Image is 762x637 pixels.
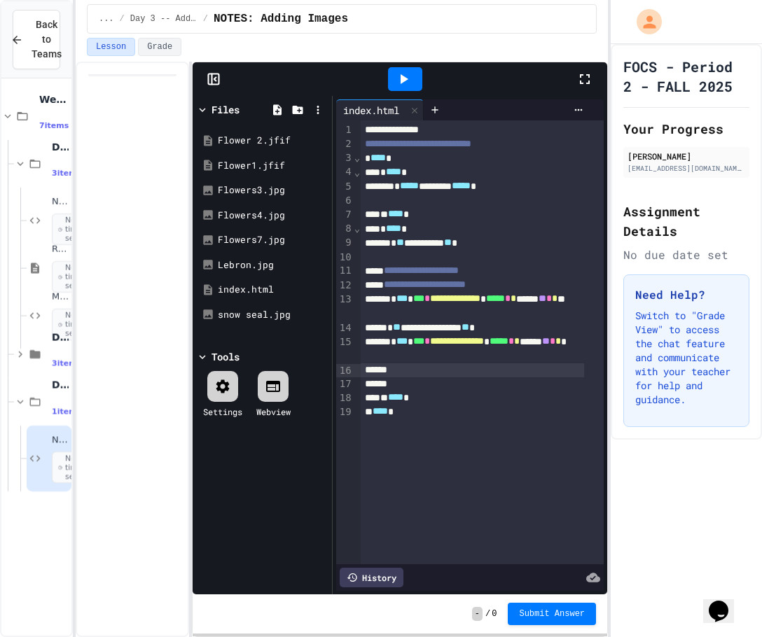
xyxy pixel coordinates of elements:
div: index.html [336,103,406,118]
div: My Account [622,6,665,38]
span: 3 items [52,169,81,178]
div: 5 [336,180,354,194]
div: 9 [336,236,354,250]
div: 3 [336,151,354,165]
span: Day1 -- My First Page [52,141,69,153]
span: Day 3 -- Adding Images [52,379,69,391]
div: 14 [336,321,354,335]
div: 11 [336,264,354,278]
span: No time set [52,451,93,484]
div: History [340,568,403,587]
div: index.html [218,283,327,297]
div: 6 [336,194,354,208]
span: 0 [492,608,497,619]
div: 8 [336,222,354,236]
div: 10 [336,251,354,265]
iframe: chat widget [703,581,748,623]
button: Submit Answer [508,603,596,625]
div: Tools [212,349,240,364]
p: Switch to "Grade View" to access the chat feature and communicate with your teacher for help and ... [635,309,737,407]
span: Day 3 -- Adding Images [130,13,198,24]
div: Flower 2.jfif [218,134,327,148]
div: Flowers7.jpg [218,233,327,247]
h2: Assignment Details [623,202,749,241]
div: 7 [336,208,354,222]
div: Files [212,102,240,117]
div: 13 [336,293,354,321]
span: No time set [52,309,93,341]
span: NOTES: Adding Images [214,10,348,27]
span: Fold line [354,152,361,163]
span: Web Pages [39,93,69,106]
span: 3 items [52,359,81,368]
div: 16 [336,364,354,378]
span: / [203,13,208,24]
span: Notes - Day 1 [52,196,69,208]
span: - [472,607,483,621]
div: 18 [336,391,354,405]
span: No time set [52,261,93,293]
span: Fold line [354,167,361,178]
div: 19 [336,405,354,419]
span: / [485,608,490,619]
div: 2 [336,137,354,151]
button: Back to Teams [13,10,60,69]
button: Grade [138,38,181,56]
div: Flower1.jfif [218,159,327,173]
span: Submit Answer [519,608,585,619]
div: Flowers4.jpg [218,209,327,223]
div: Flowers3.jpg [218,183,327,197]
span: ... [99,13,114,24]
div: 4 [336,165,354,179]
span: Review -- First Page Notes [52,244,69,255]
span: Back to Teams [32,17,62,62]
div: index.html [336,99,424,120]
span: / [120,13,125,24]
div: [EMAIL_ADDRESS][DOMAIN_NAME] [628,163,745,174]
div: Settings [203,405,242,418]
div: [PERSON_NAME] [628,150,745,162]
button: Lesson [87,38,135,56]
div: Webview [256,405,291,418]
span: Day 2 -- Lists Plus... [52,331,69,344]
div: Lebron.jpg [218,258,327,272]
div: 1 [336,123,354,137]
div: snow seal.jpg [218,308,327,322]
div: 12 [336,279,354,293]
div: 17 [336,377,354,391]
span: 1 items [52,407,81,416]
div: 15 [336,335,354,364]
h1: FOCS - Period 2 - FALL 2025 [623,57,749,96]
h2: Your Progress [623,119,749,139]
span: NOTES: Adding Images [52,434,69,446]
span: My First Web Page [52,291,69,303]
span: Fold line [354,223,361,234]
span: 7 items [39,121,69,130]
span: No time set [52,213,93,246]
h3: Need Help? [635,286,737,303]
div: No due date set [623,246,749,263]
